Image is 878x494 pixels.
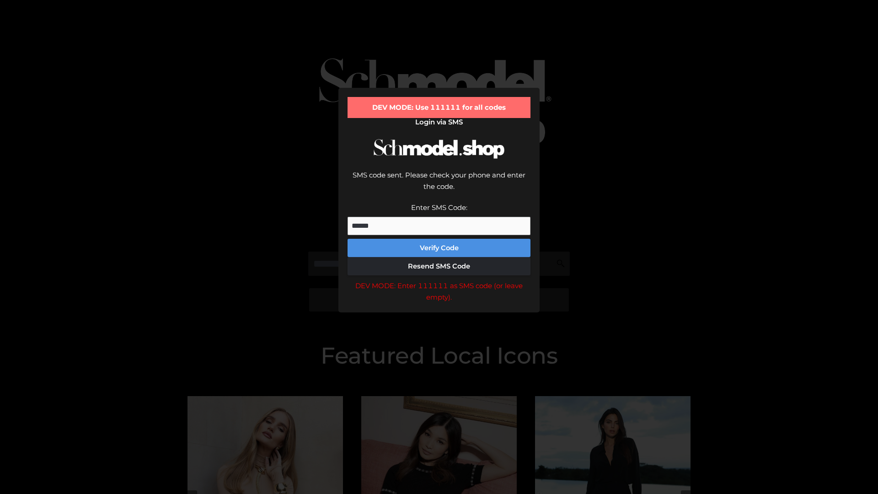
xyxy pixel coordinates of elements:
h2: Login via SMS [348,118,530,126]
label: Enter SMS Code: [411,203,467,212]
div: DEV MODE: Use 111111 for all codes [348,97,530,118]
img: Schmodel Logo [370,131,508,167]
button: Resend SMS Code [348,257,530,275]
div: SMS code sent. Please check your phone and enter the code. [348,169,530,202]
button: Verify Code [348,239,530,257]
div: DEV MODE: Enter 111111 as SMS code (or leave empty). [348,280,530,303]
